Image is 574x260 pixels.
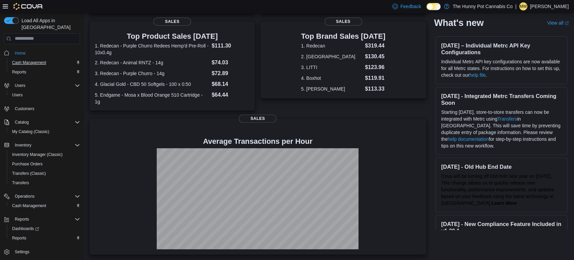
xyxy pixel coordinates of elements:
h3: Top Product Sales [DATE] [95,32,250,40]
dd: $119.91 [365,74,385,82]
p: Starting [DATE], store-to-store transfers can now be integrated with Metrc using in [GEOGRAPHIC_D... [441,109,562,149]
a: Settings [12,248,32,256]
span: Home [15,51,26,56]
span: Reports [9,234,80,242]
dt: 3. Redecan - Purple Churro - 14g [95,70,209,77]
button: My Catalog (Classic) [7,127,83,136]
svg: External link [565,21,569,25]
span: Reports [15,217,29,222]
span: Sales [324,18,362,26]
dt: 5. Endgame - Mosa x Blood Orange 510 Cartridge - 1g [95,92,209,105]
h3: [DATE] - Old Hub End Date [441,163,562,170]
span: Dashboards [9,225,80,233]
h3: [DATE] - Integrated Metrc Transfers Coming Soon [441,93,562,106]
p: The Hunny Pot Cannabis Co [453,2,512,10]
span: My Catalog (Classic) [12,129,49,134]
dt: 5. [PERSON_NAME] [301,86,362,92]
span: MW [520,2,527,10]
span: Operations [12,192,80,200]
span: Transfers [9,179,80,187]
button: Cash Management [7,201,83,210]
dd: $123.96 [365,63,385,71]
span: Users [12,82,80,90]
dd: $68.14 [212,80,250,88]
span: My Catalog (Classic) [9,128,80,136]
a: help file [469,72,486,78]
span: Users [12,92,23,98]
button: Settings [1,247,83,257]
dd: $319.44 [365,42,385,50]
a: Reports [9,234,29,242]
span: Sales [153,18,191,26]
img: Cova [13,3,43,10]
a: help documentation [448,136,489,142]
span: Settings [15,249,29,255]
span: Purchase Orders [9,160,80,168]
button: Users [1,81,83,90]
span: Settings [12,248,80,256]
a: Transfers (Classic) [9,169,48,177]
dt: 1. Redecan - Purple Churro Redees Hemp'd Pre-Roll - 10x0.4g [95,42,209,56]
a: My Catalog (Classic) [9,128,52,136]
h3: Top Brand Sales [DATE] [301,32,385,40]
span: Feedback [400,3,421,10]
a: Reports [9,68,29,76]
span: Transfers (Classic) [9,169,80,177]
span: Sales [239,115,276,123]
p: Individual Metrc API key configurations are now available for all Metrc states. For instructions ... [441,58,562,78]
span: Home [12,49,80,57]
button: Home [1,48,83,58]
h3: [DATE] - New Compliance Feature Included in v1.30.1 [441,221,562,234]
button: Users [7,90,83,100]
dt: 1. Redecan [301,42,362,49]
button: Inventory [1,140,83,150]
span: Inventory [12,141,80,149]
a: Customers [12,105,37,113]
span: Load All Apps in [GEOGRAPHIC_DATA] [19,17,80,31]
button: Purchase Orders [7,159,83,169]
span: Reports [12,69,26,75]
p: | [515,2,516,10]
h4: Average Transactions per Hour [95,137,421,145]
h2: What's new [434,18,484,28]
button: Reports [1,215,83,224]
a: Cash Management [9,202,49,210]
span: Inventory Manager (Classic) [12,152,63,157]
span: Reports [9,68,80,76]
a: Home [12,49,28,57]
span: Operations [15,194,35,199]
button: Catalog [1,118,83,127]
a: Learn More [491,200,516,206]
a: Dashboards [9,225,42,233]
dd: $113.33 [365,85,385,93]
span: Transfers [12,180,29,186]
span: Cova will be turning off Old Hub next year on [DATE]. This change allows us to quickly release ne... [441,173,554,206]
button: Reports [7,233,83,243]
button: Catalog [12,118,31,126]
a: Transfers [497,116,517,122]
dd: $64.44 [212,91,250,99]
span: Customers [12,104,80,113]
button: Operations [12,192,37,200]
span: Customers [15,106,34,111]
dt: 4. Glacial Gold - CBD 50 Softgels - 100 x 0:50 [95,81,209,88]
button: Reports [12,215,32,223]
button: Operations [1,192,83,201]
button: Customers [1,104,83,113]
button: Inventory Manager (Classic) [7,150,83,159]
a: Inventory Manager (Classic) [9,151,65,159]
span: Transfers (Classic) [12,171,46,176]
dt: 3. LITTI [301,64,362,71]
span: Users [15,83,25,88]
button: Users [12,82,28,90]
dt: 4. Boxhot [301,75,362,82]
a: Users [9,91,25,99]
span: Inventory [15,142,31,148]
button: Reports [7,67,83,77]
div: Micheala Whelan [519,2,527,10]
button: Transfers (Classic) [7,169,83,178]
span: Catalog [12,118,80,126]
dd: $130.45 [365,53,385,61]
